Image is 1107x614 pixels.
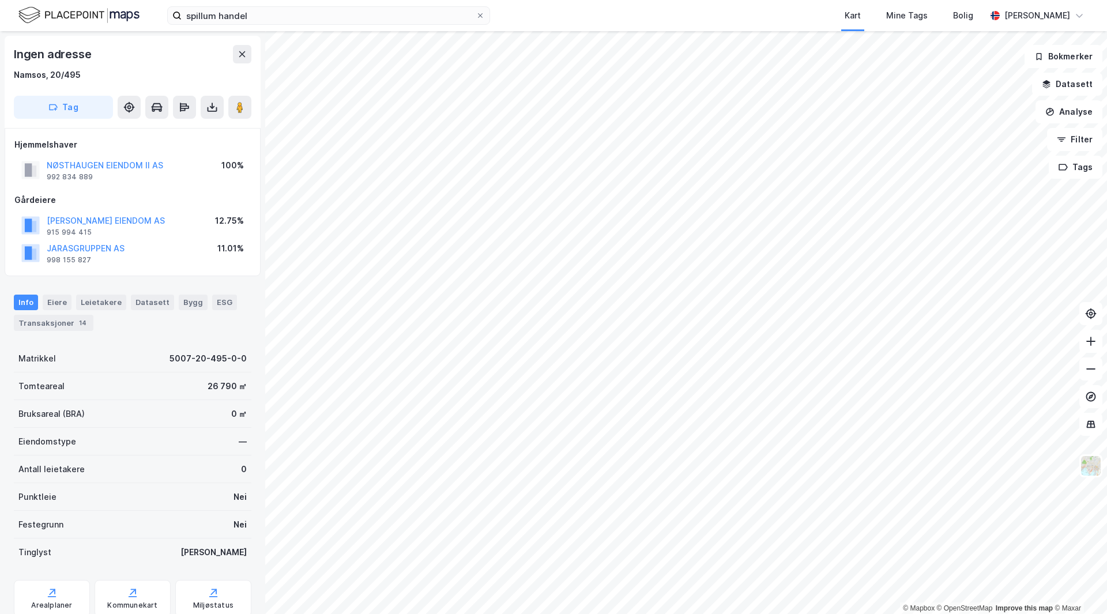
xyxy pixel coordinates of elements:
div: Bygg [179,295,208,310]
div: Mine Tags [886,9,928,22]
div: Info [14,295,38,310]
button: Datasett [1032,73,1102,96]
img: Z [1080,455,1102,477]
div: Nei [234,518,247,532]
button: Bokmerker [1025,45,1102,68]
button: Tag [14,96,113,119]
div: Tomteareal [18,379,65,393]
div: Datasett [131,295,174,310]
div: Kart [845,9,861,22]
div: 11.01% [217,242,244,255]
a: OpenStreetMap [937,604,993,612]
div: Tinglyst [18,545,51,559]
div: Ingen adresse [14,45,93,63]
div: Hjemmelshaver [14,138,251,152]
div: Bruksareal (BRA) [18,407,85,421]
input: Søk på adresse, matrikkel, gårdeiere, leietakere eller personer [182,7,476,24]
div: 0 ㎡ [231,407,247,421]
div: 992 834 889 [47,172,93,182]
div: 12.75% [215,214,244,228]
div: Festegrunn [18,518,63,532]
div: 915 994 415 [47,228,92,237]
button: Tags [1049,156,1102,179]
div: — [239,435,247,449]
div: Eiere [43,295,71,310]
div: [PERSON_NAME] [180,545,247,559]
a: Improve this map [996,604,1053,612]
div: 5007-20-495-0-0 [170,352,247,366]
div: Eiendomstype [18,435,76,449]
a: Mapbox [903,604,935,612]
div: ESG [212,295,237,310]
div: Gårdeiere [14,193,251,207]
div: Nei [234,490,247,504]
div: 14 [77,317,89,329]
div: Leietakere [76,295,126,310]
div: Kontrollprogram for chat [1049,559,1107,614]
div: [PERSON_NAME] [1004,9,1070,22]
div: Namsos, 20/495 [14,68,81,82]
div: Bolig [953,9,973,22]
div: Miljøstatus [193,601,234,610]
img: logo.f888ab2527a4732fd821a326f86c7f29.svg [18,5,140,25]
div: Antall leietakere [18,462,85,476]
div: 26 790 ㎡ [208,379,247,393]
div: Punktleie [18,490,57,504]
button: Analyse [1036,100,1102,123]
div: 0 [241,462,247,476]
div: Matrikkel [18,352,56,366]
div: 100% [221,159,244,172]
button: Filter [1047,128,1102,151]
div: Kommunekart [107,601,157,610]
div: Transaksjoner [14,315,93,331]
iframe: Chat Widget [1049,559,1107,614]
div: 998 155 827 [47,255,91,265]
div: Arealplaner [31,601,72,610]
